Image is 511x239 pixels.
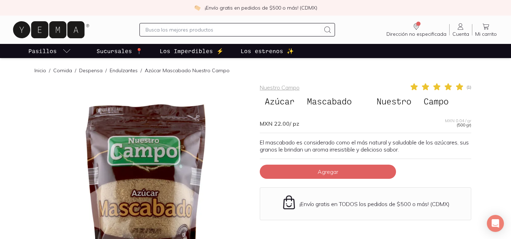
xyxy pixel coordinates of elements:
[97,47,143,55] p: Sucursales 📍
[445,119,471,123] span: MXN 0.04 / gr
[450,22,472,37] a: Cuenta
[467,85,471,89] span: ( 1 )
[302,95,357,108] span: Mascabado
[281,195,297,210] img: Envío
[260,95,300,108] span: Azúcar
[300,200,450,207] p: ¡Envío gratis en TODOS los pedidos de $500 o más! (CDMX)
[260,139,471,153] p: El mascabado es considerado como el más natural y saludable de los azúcares, sus granos le brinda...
[46,67,53,74] span: /
[28,47,57,55] p: Pasillos
[260,165,396,179] button: Agregar
[372,95,416,108] span: Nuestro
[110,67,138,74] a: Endulzantes
[452,31,469,37] span: Cuenta
[79,67,103,74] a: Despensa
[260,120,299,127] span: MXN 22.00 / pz
[457,123,471,127] span: (500 gr)
[194,5,200,11] img: check
[318,168,338,175] span: Agregar
[205,4,317,11] p: ¡Envío gratis en pedidos de $500 o más! (CDMX)
[95,44,144,58] a: Sucursales 📍
[103,67,110,74] span: /
[260,84,300,91] a: Nuestro Campo
[487,215,504,232] div: Open Intercom Messenger
[158,44,225,58] a: Los Imperdibles ⚡️
[386,31,446,37] span: Dirección no especificada
[34,67,46,74] a: Inicio
[27,44,72,58] a: pasillo-todos-link
[239,44,295,58] a: Los estrenos ✨
[72,67,79,74] span: /
[475,31,497,37] span: Mi carrito
[145,25,320,34] input: Busca los mejores productos
[145,67,230,74] p: Azúcar Mascabado Nuestro Campo
[419,95,454,108] span: Campo
[138,67,145,74] span: /
[53,67,72,74] a: Comida
[160,47,224,55] p: Los Imperdibles ⚡️
[472,22,500,37] a: Mi carrito
[241,47,294,55] p: Los estrenos ✨
[384,22,449,37] a: Dirección no especificada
